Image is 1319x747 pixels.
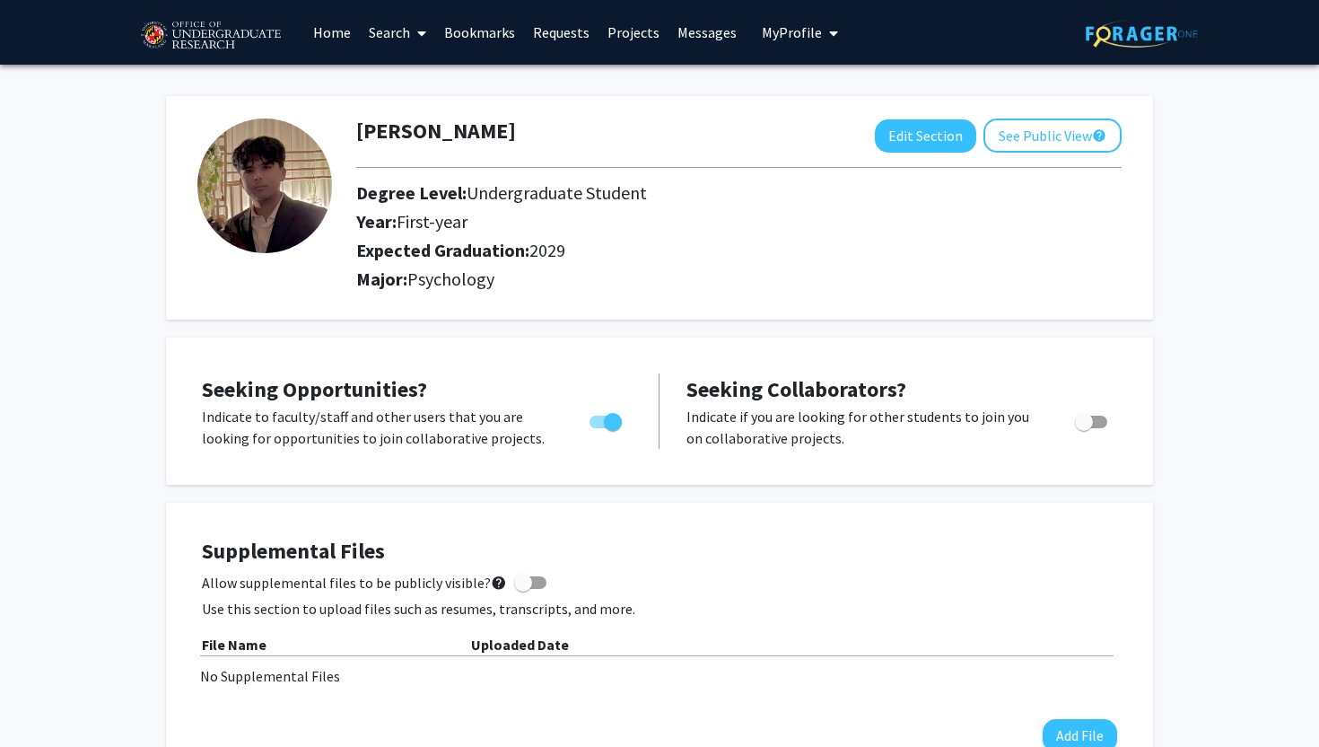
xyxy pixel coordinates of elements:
iframe: Chat [13,666,76,734]
img: ForagerOne Logo [1086,20,1198,48]
h2: Year: [356,211,1021,233]
a: Requests [524,1,598,64]
h4: Supplemental Files [202,539,1117,565]
h2: Expected Graduation: [356,240,1021,261]
img: University of Maryland Logo [135,13,286,58]
span: Seeking Collaborators? [686,375,906,403]
button: Edit Section [875,119,976,153]
a: Messages [668,1,746,64]
span: My Profile [762,23,822,41]
a: Bookmarks [435,1,524,64]
p: Use this section to upload files such as resumes, transcripts, and more. [202,598,1117,620]
mat-icon: help [1092,125,1106,146]
h1: [PERSON_NAME] [356,119,516,145]
div: No Supplemental Files [200,665,1119,687]
b: Uploaded Date [471,636,569,654]
button: See Public View [983,119,1122,153]
span: Psychology [407,268,494,290]
img: Profile Picture [197,119,332,253]
b: File Name [202,636,266,654]
a: Home [304,1,360,64]
span: 2029 [529,239,565,261]
h2: Major: [356,268,1122,290]
mat-icon: help [491,572,507,593]
p: Indicate to faculty/staff and other users that you are looking for opportunities to join collabor... [202,406,555,449]
span: Seeking Opportunities? [202,375,427,403]
div: Toggle [582,406,632,433]
h2: Degree Level: [356,182,1021,204]
span: Allow supplemental files to be publicly visible? [202,572,507,593]
a: Search [360,1,435,64]
span: First-year [397,210,467,233]
p: Indicate if you are looking for other students to join you on collaborative projects. [686,406,1041,449]
span: Undergraduate Student [467,181,647,204]
div: Toggle [1068,406,1117,433]
a: Projects [598,1,668,64]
